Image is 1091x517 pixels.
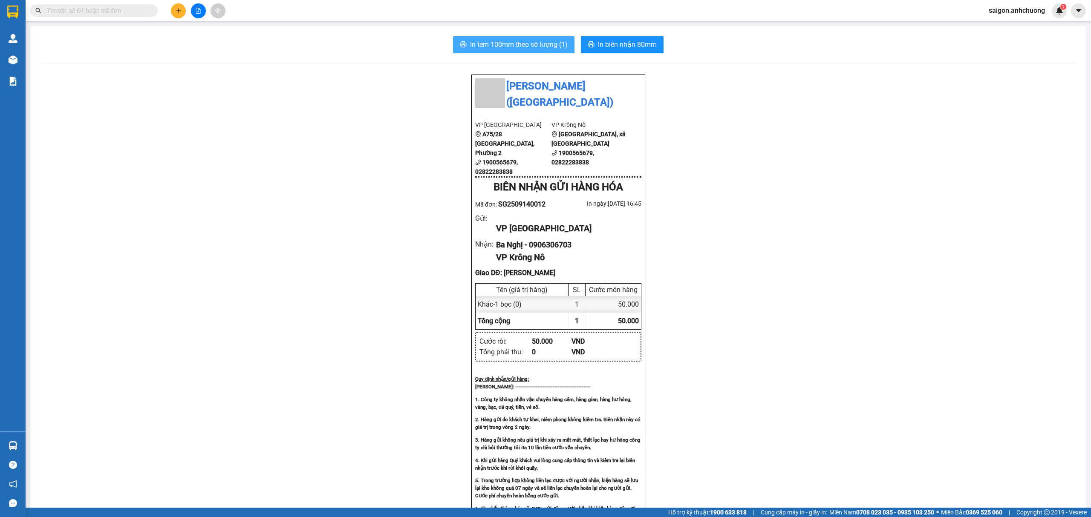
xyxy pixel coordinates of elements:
[571,347,611,357] div: VND
[936,511,939,514] span: ⚪️
[475,159,518,175] b: 1900565679, 02822283838
[7,6,18,18] img: logo-vxr
[215,8,221,14] span: aim
[498,200,545,208] span: SG2509140012
[9,480,17,488] span: notification
[475,384,590,390] strong: [PERSON_NAME]: --------------------------------------------
[571,286,583,294] div: SL
[9,441,17,450] img: warehouse-icon
[1056,7,1063,14] img: icon-new-feature
[475,396,632,410] strong: 1. Công ty không nhận vận chuyển hàng cấm, hàng gian, hàng hư hỏng, vàng, bạc, đá quý, tiền, vé số.
[588,41,595,49] span: printer
[475,267,641,278] div: Giao DĐ: [PERSON_NAME]
[856,509,934,516] strong: 0708 023 035 - 0935 103 250
[571,336,611,347] div: VND
[1044,509,1050,515] span: copyright
[551,149,594,166] b: 1900565679, 02822283838
[475,506,636,511] strong: 6. Tin nhắn thông báo sẽ được gửi đến người nhận khi kiện hàng đến nơi.
[551,131,626,147] b: [GEOGRAPHIC_DATA], xã [GEOGRAPHIC_DATA]
[9,55,17,64] img: warehouse-icon
[478,317,510,325] span: Tổng cộng
[761,508,827,517] span: Cung cấp máy in - giấy in:
[475,131,481,137] span: environment
[475,120,551,129] li: VP [GEOGRAPHIC_DATA]
[4,60,59,88] li: VP [GEOGRAPHIC_DATA]
[475,375,641,383] div: Quy định nhận/gửi hàng :
[9,77,17,86] img: solution-icon
[966,509,1002,516] strong: 0369 525 060
[618,317,639,325] span: 50.000
[941,508,1002,517] span: Miền Bắc
[668,508,747,517] span: Hỗ trợ kỹ thuật:
[475,437,641,451] strong: 3. Hàng gửi không nêu giá trị khi xảy ra mất mát, thất lạc hay hư hỏng công ty chỉ bồi thường tối...
[1060,4,1066,10] sup: 1
[496,239,635,251] div: Ba Nghị - 0906306703
[558,199,641,208] div: In ngày: [DATE] 16:45
[829,508,934,517] span: Miền Nam
[982,5,1052,16] span: saigon.anhchuong
[1075,7,1082,14] span: caret-down
[479,347,532,357] div: Tổng phải thu :
[532,336,571,347] div: 50.000
[588,286,639,294] div: Cước món hàng
[475,457,635,471] strong: 4. Khi gửi hàng Quý khách vui lòng cung cấp thông tin và kiểm tra lại biên nhận trước khi rời khỏ...
[551,120,628,129] li: VP Krông Nô
[551,150,557,156] span: phone
[470,39,568,50] span: In tem 100mm theo số lượng (1)
[569,296,586,313] div: 1
[475,78,641,110] li: [PERSON_NAME] ([GEOGRAPHIC_DATA])
[575,317,579,325] span: 1
[9,34,17,43] img: warehouse-icon
[586,296,641,313] div: 50.000
[475,416,641,430] strong: 2. Hàng gửi do khách tự khai, niêm phong không kiểm tra. Biên nhận này có giá trị trong vòng 2 ngày.
[496,251,635,264] div: VP Krông Nô
[211,3,225,18] button: aim
[478,300,522,308] span: Khác - 1 bọc (0)
[475,477,638,499] strong: 5. Trong trường hợp không liên lạc được với người nhận, kiện hàng sẽ lưu lại kho không quá 07 ngà...
[195,8,201,14] span: file-add
[532,347,571,357] div: 0
[191,3,206,18] button: file-add
[475,131,534,156] b: A75/28 [GEOGRAPHIC_DATA], Phường 2
[1009,508,1010,517] span: |
[551,131,557,137] span: environment
[1071,3,1086,18] button: caret-down
[475,239,496,250] div: Nhận :
[47,6,147,15] input: Tìm tên, số ĐT hoặc mã đơn
[475,179,641,195] div: BIÊN NHẬN GỬI HÀNG HÓA
[475,199,558,210] div: Mã đơn:
[475,159,481,165] span: phone
[176,8,182,14] span: plus
[475,213,496,224] div: Gửi :
[59,60,113,69] li: VP Krông Nô
[9,461,17,469] span: question-circle
[598,39,657,50] span: In biên nhận 80mm
[478,286,566,294] div: Tên (giá trị hàng)
[479,336,532,347] div: Cước rồi :
[171,3,186,18] button: plus
[1062,4,1065,10] span: 1
[460,41,467,49] span: printer
[581,36,664,53] button: printerIn biên nhận 80mm
[710,509,747,516] strong: 1900 633 818
[496,222,635,235] div: VP [GEOGRAPHIC_DATA]
[9,499,17,507] span: message
[4,4,124,50] li: [PERSON_NAME] ([GEOGRAPHIC_DATA])
[753,508,754,517] span: |
[35,8,41,14] span: search
[453,36,574,53] button: printerIn tem 100mm theo số lượng (1)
